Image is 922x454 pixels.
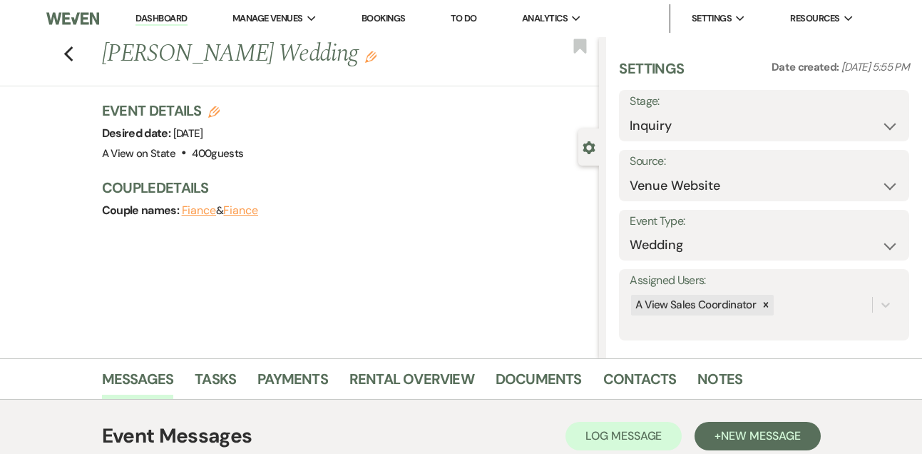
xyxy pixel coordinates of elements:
[630,271,898,291] label: Assigned Users:
[46,4,99,34] img: Weven Logo
[451,12,477,24] a: To Do
[102,146,175,161] span: A View on State
[630,151,898,172] label: Source:
[631,295,758,316] div: A View Sales Coordinator
[790,11,839,26] span: Resources
[695,422,820,450] button: +New Message
[692,11,732,26] span: Settings
[772,60,841,74] span: Date created:
[583,140,595,153] button: Close lead details
[182,205,217,216] button: Fiance
[223,205,258,216] button: Fiance
[182,203,258,218] span: &
[257,368,328,399] a: Payments
[630,91,898,112] label: Stage:
[102,126,173,141] span: Desired date:
[365,50,377,63] button: Edit
[362,12,406,24] a: Bookings
[102,37,494,71] h1: [PERSON_NAME] Wedding
[565,422,682,450] button: Log Message
[195,368,236,399] a: Tasks
[603,368,677,399] a: Contacts
[102,203,182,218] span: Couple names:
[496,368,582,399] a: Documents
[619,59,684,90] h3: Settings
[585,428,662,443] span: Log Message
[135,12,187,26] a: Dashboard
[232,11,303,26] span: Manage Venues
[192,146,243,161] span: 400 guests
[102,368,174,399] a: Messages
[102,421,252,451] h1: Event Messages
[102,178,585,198] h3: Couple Details
[349,368,474,399] a: Rental Overview
[173,126,203,141] span: [DATE]
[630,211,898,232] label: Event Type:
[102,101,244,121] h3: Event Details
[697,368,742,399] a: Notes
[721,428,800,443] span: New Message
[522,11,568,26] span: Analytics
[841,60,909,74] span: [DATE] 5:55 PM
